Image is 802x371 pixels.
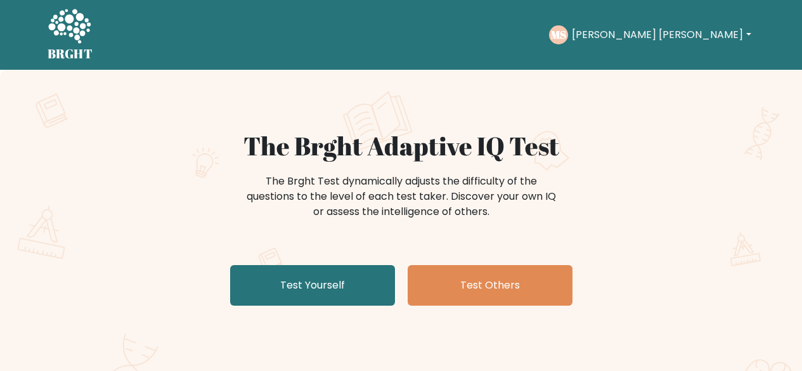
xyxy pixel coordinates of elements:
text: MS [551,27,566,42]
a: BRGHT [48,5,93,65]
h5: BRGHT [48,46,93,62]
button: [PERSON_NAME] [PERSON_NAME] [568,27,754,43]
h1: The Brght Adaptive IQ Test [92,131,711,161]
a: Test Yourself [230,265,395,306]
a: Test Others [408,265,572,306]
div: The Brght Test dynamically adjusts the difficulty of the questions to the level of each test take... [243,174,560,219]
